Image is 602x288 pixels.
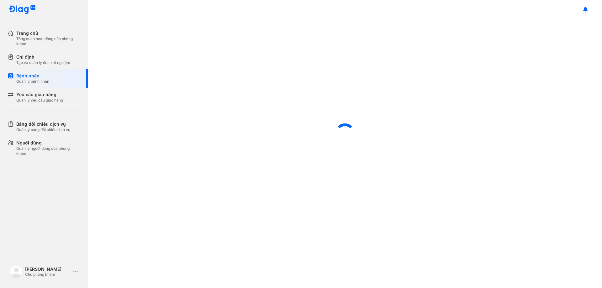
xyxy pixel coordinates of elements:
[16,127,70,132] div: Quản lý bảng đối chiếu dịch vụ
[16,60,70,65] div: Tạo và quản lý đơn xét nghiệm
[16,146,80,156] div: Quản lý người dùng của phòng khám
[16,92,63,98] div: Yêu cầu giao hàng
[16,30,80,36] div: Trang chủ
[16,121,70,127] div: Bảng đối chiếu dịch vụ
[16,54,70,60] div: Chỉ định
[16,36,80,46] div: Tổng quan hoạt động của phòng khám
[16,79,49,84] div: Quản lý bệnh nhân
[25,266,70,272] div: [PERSON_NAME]
[9,5,36,15] img: logo
[16,140,80,146] div: Người dùng
[16,98,63,103] div: Quản lý yêu cầu giao hàng
[10,265,23,278] img: logo
[25,272,70,277] div: Chủ phòng khám
[16,73,49,79] div: Bệnh nhân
